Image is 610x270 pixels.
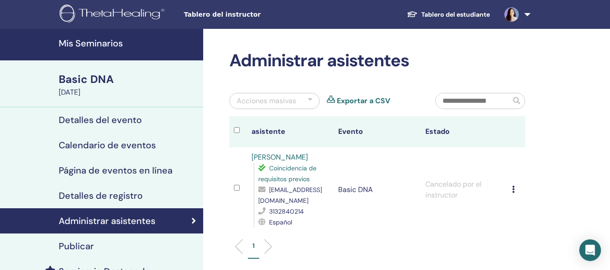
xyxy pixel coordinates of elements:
[579,239,601,261] div: Open Intercom Messenger
[59,215,155,226] h4: Administrar asistentes
[400,6,497,23] a: Tablero del estudiante
[337,96,390,106] a: Exportar a CSV
[53,72,203,98] a: Basic DNA[DATE]
[504,7,519,22] img: default.jpg
[59,72,198,87] div: Basic DNA
[251,152,308,162] a: [PERSON_NAME]
[59,114,142,125] h4: Detalles del evento
[59,87,198,98] div: [DATE]
[269,218,292,226] span: Español
[59,241,94,252] h4: Publicar
[60,5,168,25] img: logo.png
[334,116,421,147] th: Evento
[184,10,319,19] span: Tablero del instructor
[258,186,322,205] span: [EMAIL_ADDRESS][DOMAIN_NAME]
[258,164,317,183] span: Coincidencia de requisitos previos
[59,190,143,201] h4: Detalles de registro
[269,207,304,215] span: 3132840214
[229,50,525,71] h2: Administrar asistentes
[247,116,334,147] th: asistente
[237,96,296,106] div: Acciones masivas
[59,165,172,176] h4: Página de eventos en línea
[59,38,198,49] h4: Mis Seminarios
[421,116,508,147] th: Estado
[252,241,255,251] p: 1
[334,147,421,232] td: Basic DNA
[59,140,156,151] h4: Calendario de eventos
[407,10,418,18] img: graduation-cap-white.svg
